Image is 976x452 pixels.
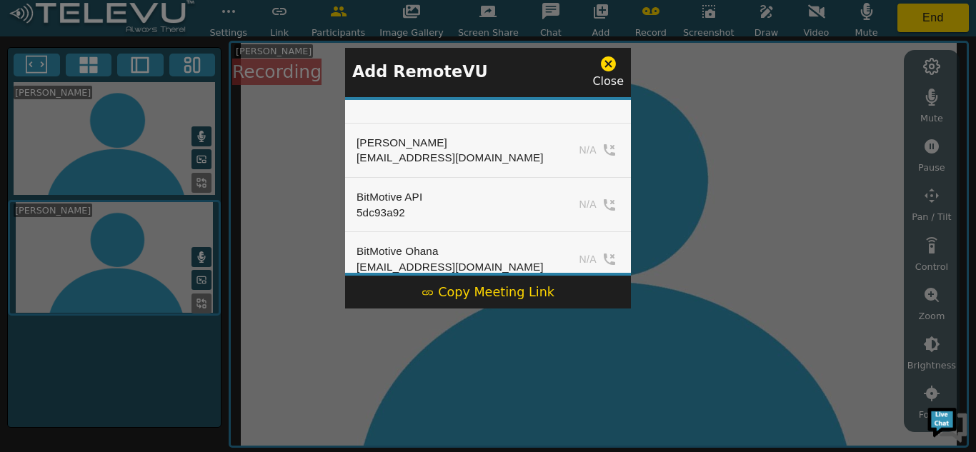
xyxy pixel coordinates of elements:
[74,75,240,94] div: Chat with us now
[352,60,488,84] p: Add RemoteVU
[357,150,544,166] div: [EMAIL_ADDRESS][DOMAIN_NAME]
[422,283,554,301] div: Copy Meeting Link
[7,301,272,351] textarea: Type your message and hit 'Enter'
[357,243,544,259] div: BitMotive Ohana
[83,135,197,279] span: We're online!
[24,66,60,102] img: d_736959983_company_1615157101543_736959983
[234,7,269,41] div: Minimize live chat window
[357,189,422,205] div: BitMotive API
[357,259,544,275] div: [EMAIL_ADDRESS][DOMAIN_NAME]
[357,135,544,151] div: [PERSON_NAME]
[592,55,624,90] div: Close
[357,205,422,221] div: 5dc93a92
[926,402,969,445] img: Chat Widget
